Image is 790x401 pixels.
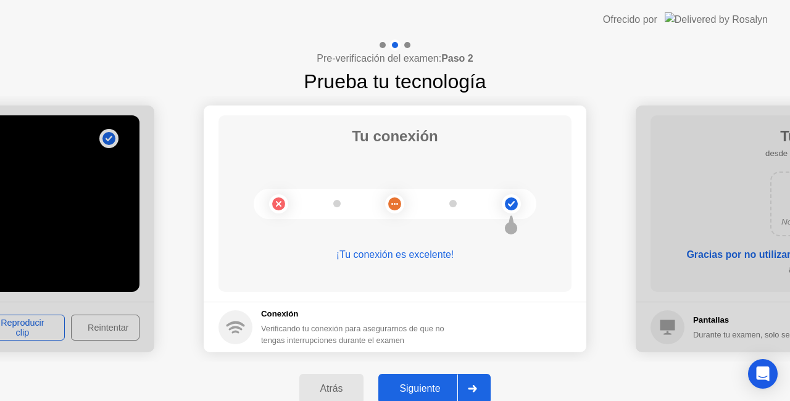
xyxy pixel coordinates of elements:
div: ¡Tu conexión es excelente! [218,247,572,262]
h1: Tu conexión [352,125,438,147]
div: Verificando tu conexión para asegurarnos de que no tengas interrupciones durante el examen [261,323,470,346]
h1: Prueba tu tecnología [304,67,486,96]
h4: Pre-verificación del examen: [317,51,473,66]
div: Siguiente [382,383,457,394]
b: Paso 2 [441,53,473,64]
img: Delivered by Rosalyn [665,12,768,27]
div: Ofrecido por [603,12,657,27]
div: Open Intercom Messenger [748,359,778,389]
h5: Conexión [261,308,470,320]
div: Atrás [303,383,360,394]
